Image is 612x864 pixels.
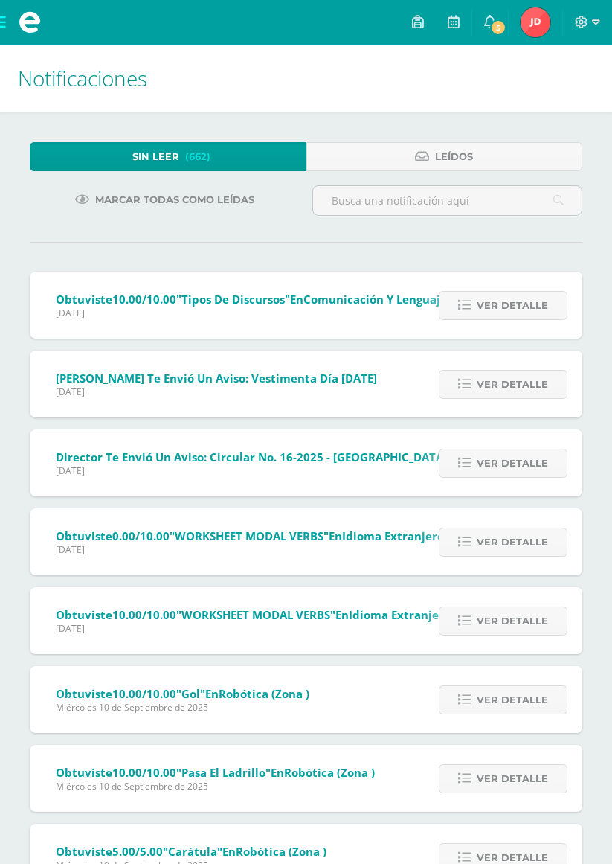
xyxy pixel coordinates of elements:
span: 10.00/10.00 [112,765,176,780]
span: [PERSON_NAME] te envió un aviso: Vestimenta día [DATE] [56,371,377,385]
span: Obtuviste en [56,844,326,859]
span: "Tipos de discursos" [176,292,290,307]
span: (662) [185,143,210,170]
span: [DATE] [56,464,516,477]
a: Leídos [306,142,583,171]
span: "WORKSHEET MODAL VERBS" [170,528,329,543]
span: Miércoles 10 de Septiembre de 2025 [56,701,309,714]
span: Ver detalle [477,449,548,477]
span: Leídos [435,143,473,170]
input: Busca una notificación aquí [313,186,582,215]
img: 15d746187954e4f639c67230353f3c84.png [521,7,550,37]
span: Ver detalle [477,371,548,398]
span: Marcar todas como leídas [95,186,254,214]
span: Comunicación y lenguaje (Zona) [303,292,485,307]
span: Idioma Extranjero (ZONE) [342,528,485,543]
span: Ver detalle [477,292,548,319]
span: Director te envió un aviso: Circular No. 16-2025 - [GEOGRAPHIC_DATA] septiembre [56,449,516,464]
span: Obtuviste en [56,528,485,543]
span: [DATE] [56,307,485,319]
span: Obtuviste en [56,607,492,622]
span: "WORKSHEET MODAL VERBS" [176,607,335,622]
span: Ver detalle [477,607,548,635]
span: 10.00/10.00 [112,686,176,701]
span: Notificaciones [18,64,147,92]
span: 10.00/10.00 [112,607,176,622]
span: Sin leer [132,143,179,170]
span: Robótica (Zona ) [219,686,309,701]
span: Robótica (Zona ) [284,765,375,780]
span: [DATE] [56,385,377,398]
span: Ver detalle [477,528,548,556]
span: [DATE] [56,622,492,635]
span: Idioma Extranjero (ZONE) [349,607,492,622]
span: Ver detalle [477,686,548,714]
span: Robótica (Zona ) [236,844,326,859]
span: Obtuviste en [56,765,375,780]
span: Ver detalle [477,765,548,793]
span: 0.00/10.00 [112,528,170,543]
span: "Pasa el ladrillo" [176,765,271,780]
span: "Gol" [176,686,205,701]
a: Sin leer(662) [30,142,306,171]
a: Marcar todas como leídas [57,185,273,214]
span: Miércoles 10 de Septiembre de 2025 [56,780,375,793]
span: Obtuviste en [56,292,485,307]
span: Obtuviste en [56,686,309,701]
span: 5 [490,19,506,36]
span: "Carátula" [163,844,222,859]
span: 10.00/10.00 [112,292,176,307]
span: [DATE] [56,543,485,556]
span: 5.00/5.00 [112,844,163,859]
